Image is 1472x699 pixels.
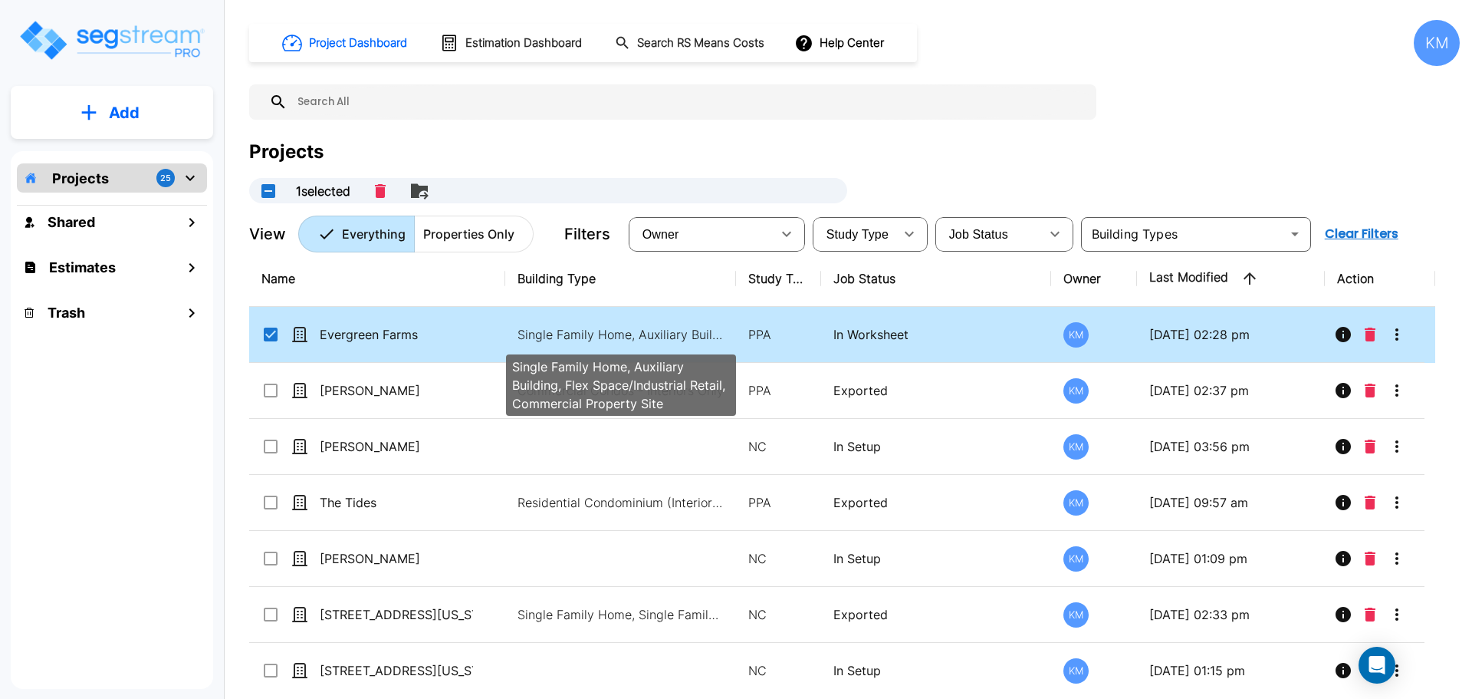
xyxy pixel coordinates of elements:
[826,228,889,241] span: Study Type
[748,549,809,568] p: NC
[434,27,590,59] button: Estimation Dashboard
[320,661,473,680] p: [STREET_ADDRESS][US_STATE]
[1063,602,1089,628] div: KM
[505,251,736,307] th: Building Type
[276,26,416,60] button: Project Dashboard
[320,605,473,624] p: [STREET_ADDRESS][US_STATE]
[465,35,582,52] h1: Estimation Dashboard
[791,28,890,58] button: Help Center
[423,225,514,243] p: Properties Only
[748,605,809,624] p: NC
[298,216,534,252] div: Platform
[1382,431,1412,462] button: More-Options
[287,84,1089,120] input: Search All
[748,493,809,512] p: PPA
[52,168,109,189] p: Projects
[342,225,406,243] p: Everything
[1359,319,1382,350] button: Delete
[1137,251,1325,307] th: Last Modified
[404,176,435,206] button: Move
[1382,487,1412,518] button: More-Options
[833,549,1040,568] p: In Setup
[833,381,1040,400] p: Exported
[1382,319,1412,350] button: More-Options
[1382,375,1412,406] button: More-Options
[1284,223,1306,245] button: Open
[320,381,473,400] p: [PERSON_NAME]
[1359,599,1382,630] button: Delete
[517,325,724,344] p: Single Family Home, Auxiliary Building, Flex Space/Industrial Retail, Commercial Property Site
[414,216,534,252] button: Properties Only
[1149,493,1313,512] p: [DATE] 09:57 am
[1382,599,1412,630] button: More-Options
[1149,661,1313,680] p: [DATE] 01:15 pm
[1382,655,1412,686] button: More-Options
[49,257,116,278] h1: Estimates
[253,176,284,206] button: UnSelectAll
[1328,543,1359,574] button: Info
[1063,322,1089,348] div: KM
[1063,434,1089,460] div: KM
[18,18,205,62] img: Logo
[11,91,213,135] button: Add
[249,138,324,166] div: Projects
[309,35,407,52] h1: Project Dashboard
[48,212,95,232] h1: Shared
[1149,549,1313,568] p: [DATE] 01:09 pm
[1149,437,1313,456] p: [DATE] 03:56 pm
[1063,658,1089,684] div: KM
[748,381,809,400] p: PPA
[564,223,610,246] p: Filters
[512,358,730,413] p: Single Family Home, Auxiliary Building, Flex Space/Industrial Retail, Commercial Property Site
[1063,378,1089,404] div: KM
[632,213,771,256] div: Select
[1149,325,1313,344] p: [DATE] 02:28 pm
[833,661,1040,680] p: In Setup
[1359,647,1395,684] div: Open Intercom Messenger
[1328,599,1359,630] button: Info
[1359,543,1382,574] button: Delete
[748,325,809,344] p: PPA
[48,302,85,323] h1: Trash
[1382,543,1412,574] button: More-Options
[642,228,679,241] span: Owner
[517,493,724,512] p: Residential Condominium (Interior Only)
[249,251,505,307] th: Name
[1328,655,1359,686] button: Info
[938,213,1040,256] div: Select
[816,213,894,256] div: Select
[298,216,415,252] button: Everything
[1063,490,1089,516] div: KM
[1325,251,1436,307] th: Action
[160,172,171,185] p: 25
[249,223,286,246] p: View
[1149,605,1313,624] p: [DATE] 02:33 pm
[320,325,473,344] p: Evergreen Farms
[1414,20,1460,66] div: KM
[1328,487,1359,518] button: Info
[1328,375,1359,406] button: Info
[609,28,773,58] button: Search RS Means Costs
[1359,431,1382,462] button: Delete
[833,437,1040,456] p: In Setup
[736,251,821,307] th: Study Type
[1319,219,1405,249] button: Clear Filters
[320,493,473,512] p: The Tides
[833,493,1040,512] p: Exported
[1063,546,1089,572] div: KM
[296,182,350,200] p: 1 selected
[748,661,809,680] p: NC
[949,228,1008,241] span: Job Status
[833,605,1040,624] p: Exported
[320,549,473,568] p: [PERSON_NAME]
[637,35,764,52] h1: Search RS Means Costs
[1328,431,1359,462] button: Info
[369,178,392,204] button: Delete
[1051,251,1136,307] th: Owner
[833,325,1040,344] p: In Worksheet
[1086,223,1281,245] input: Building Types
[1328,319,1359,350] button: Info
[517,605,724,624] p: Single Family Home, Single Family Home Site
[748,437,809,456] p: NC
[109,101,140,124] p: Add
